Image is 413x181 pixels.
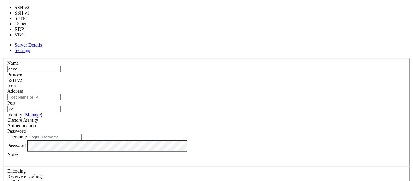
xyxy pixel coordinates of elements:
[7,60,19,66] label: Name
[7,66,61,72] input: Server Name
[7,89,23,94] label: Address
[7,134,27,139] label: Username
[7,94,61,100] input: Host Name or IP
[7,128,26,134] span: Password
[15,16,37,21] li: SFTP
[7,112,42,117] label: Identity
[25,112,41,117] a: Manage
[15,5,37,10] li: SSH v2
[7,143,26,148] label: Password
[7,118,38,123] i: Custom Identity
[15,10,37,16] li: SSH v1
[7,100,15,105] label: Port
[7,118,406,123] div: Custom Identity
[7,152,18,157] label: Notes
[7,168,26,173] label: Encoding
[7,78,22,83] span: SSH v2
[15,27,37,32] li: RDP
[15,21,37,27] li: Telnet
[15,48,30,53] a: Settings
[7,123,36,128] label: Authentication
[7,78,406,83] div: SSH v2
[7,106,61,112] input: Port Number
[24,112,42,117] span: ( )
[15,42,42,47] a: Server Details
[7,174,42,179] label: Set the expected encoding for data received from the host. If the encodings do not match, visual ...
[28,134,82,140] input: Login Username
[7,128,406,134] div: Password
[7,83,16,88] label: Icon
[15,32,37,37] li: VNC
[7,72,24,77] label: Protocol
